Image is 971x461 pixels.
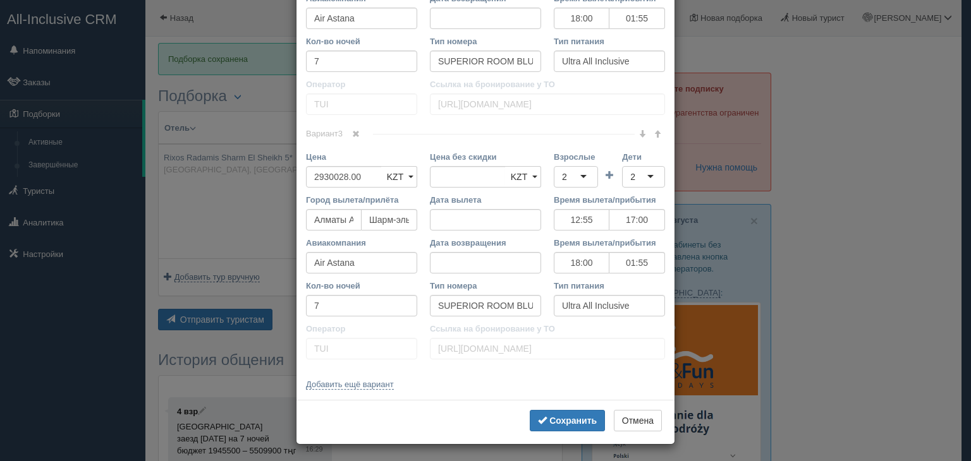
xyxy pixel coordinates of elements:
[306,194,417,206] label: Город вылета/прилёта
[554,280,665,292] label: Тип питания
[622,151,665,163] label: Дети
[430,323,665,335] label: Ссылка на бронирование у ТО
[554,237,665,249] label: Время вылета/прибытия
[511,172,527,182] span: KZT
[430,237,541,249] label: Дата возвращения
[306,78,417,90] label: Оператор
[549,416,597,426] b: Сохранить
[554,151,598,163] label: Взрослые
[430,151,541,163] label: Цена без скидки
[306,323,417,335] label: Оператор
[306,237,417,249] label: Авиакомпания
[554,35,665,47] label: Тип питания
[505,166,541,188] a: KZT
[338,129,343,138] span: 3
[630,171,635,183] div: 2
[530,410,605,431] button: Сохранить
[387,172,403,182] span: KZT
[381,166,417,188] a: KZT
[306,35,417,47] label: Кол-во ночей
[430,35,541,47] label: Тип номера
[430,194,541,206] label: Дата вылета
[306,280,417,292] label: Кол-во ночей
[430,280,541,292] label: Тип номера
[306,129,373,138] span: Вариант
[562,171,567,183] div: 2
[614,410,662,431] button: Отмена
[430,78,665,90] label: Ссылка на бронирование у ТО
[306,151,417,163] label: Цена
[306,380,394,390] a: Добавить ещё вариант
[554,194,665,206] label: Время вылета/прибытия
